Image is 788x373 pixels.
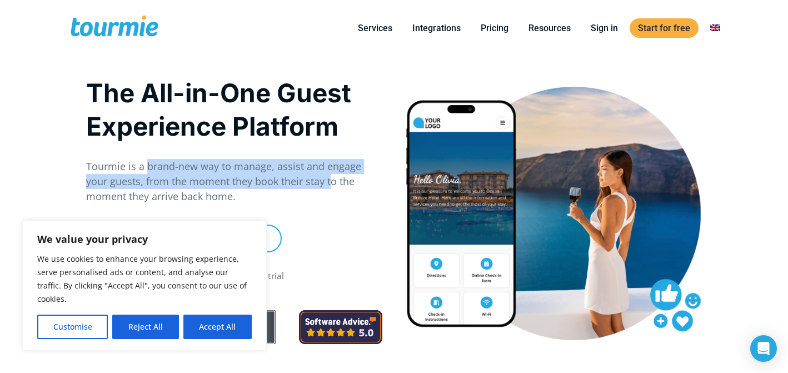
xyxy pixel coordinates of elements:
a: Sign in [582,21,626,35]
p: Tourmie is a brand-new way to manage, assist and engage your guests, from the moment they book th... [86,159,382,204]
h1: The All-in-One Guest Experience Platform [86,76,382,143]
a: Services [350,21,401,35]
p: We value your privacy [37,232,252,246]
a: Resources [520,21,579,35]
button: Customise [37,315,108,339]
a: Pricing [472,21,517,35]
button: Accept All [183,315,252,339]
p: We use cookies to enhance your browsing experience, serve personalised ads or content, and analys... [37,252,252,306]
a: Switch to [702,21,729,35]
a: Start for free [630,18,699,38]
button: Reject All [112,315,178,339]
div: Open Intercom Messenger [750,335,777,362]
a: Integrations [404,21,469,35]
